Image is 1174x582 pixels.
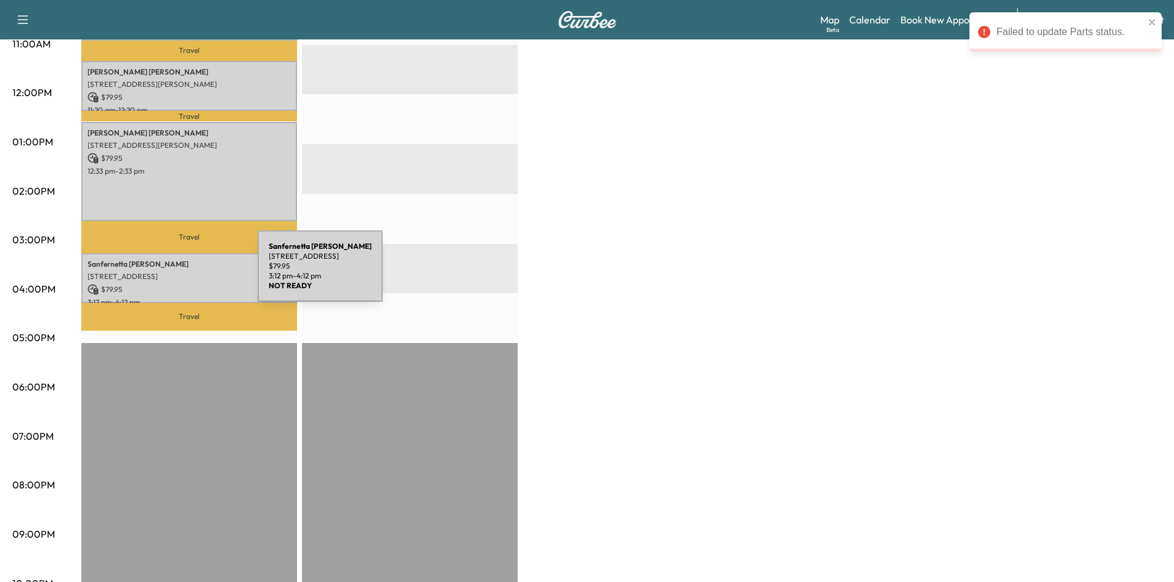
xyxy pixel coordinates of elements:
[12,477,55,492] p: 08:00PM
[269,241,372,251] b: Sanfernetta [PERSON_NAME]
[12,379,55,394] p: 06:00PM
[269,281,312,290] b: NOT READY
[12,527,55,541] p: 09:00PM
[269,271,372,281] p: 3:12 pm - 4:12 pm
[88,166,291,176] p: 12:33 pm - 2:33 pm
[88,284,291,295] p: $ 79.95
[88,153,291,164] p: $ 79.95
[12,232,55,247] p: 03:00PM
[88,259,291,269] p: Sanfernetta [PERSON_NAME]
[81,303,297,330] p: Travel
[81,41,297,62] p: Travel
[269,261,372,271] p: $ 79.95
[12,85,52,100] p: 12:00PM
[88,105,291,115] p: 11:20 am - 12:20 pm
[558,11,617,28] img: Curbee Logo
[12,36,51,51] p: 11:00AM
[88,128,291,138] p: [PERSON_NAME] [PERSON_NAME]
[12,330,55,345] p: 05:00PM
[900,12,1005,27] a: Book New Appointment
[1148,17,1157,27] button: close
[269,251,372,261] p: [STREET_ADDRESS]
[88,140,291,150] p: [STREET_ADDRESS][PERSON_NAME]
[88,92,291,103] p: $ 79.95
[88,67,291,77] p: [PERSON_NAME] [PERSON_NAME]
[12,429,54,443] p: 07:00PM
[826,25,839,34] div: Beta
[88,272,291,281] p: [STREET_ADDRESS]
[12,184,55,198] p: 02:00PM
[12,134,53,149] p: 01:00PM
[849,12,891,27] a: Calendar
[81,221,297,253] p: Travel
[88,79,291,89] p: [STREET_ADDRESS][PERSON_NAME]
[997,25,1144,39] div: Failed to update Parts status.
[820,12,839,27] a: MapBeta
[81,111,297,121] p: Travel
[12,281,55,296] p: 04:00PM
[88,297,291,307] p: 3:12 pm - 4:12 pm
